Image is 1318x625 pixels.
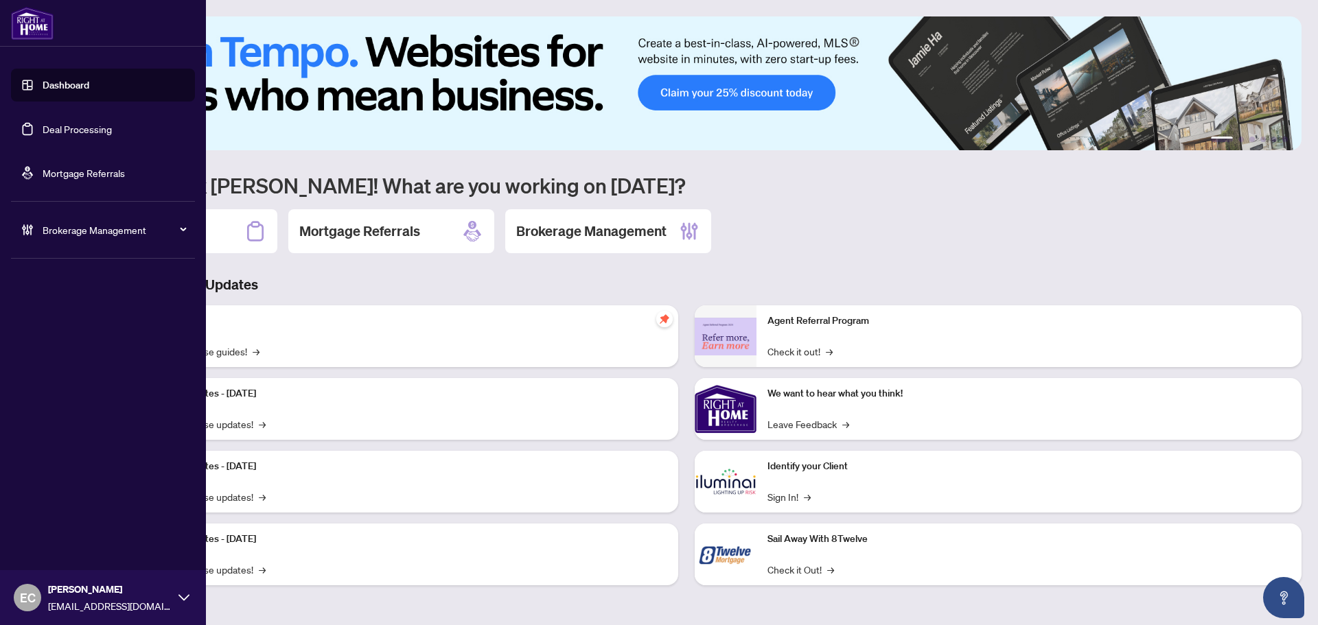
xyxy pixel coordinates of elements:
a: Mortgage Referrals [43,167,125,179]
p: Self-Help [144,314,667,329]
img: Sail Away With 8Twelve [695,523,756,585]
span: Brokerage Management [43,222,185,237]
img: Slide 0 [71,16,1302,150]
p: Agent Referral Program [767,314,1291,329]
button: 6 [1282,137,1288,142]
p: Sail Away With 8Twelve [767,532,1291,547]
h2: Brokerage Management [516,222,667,241]
span: [EMAIL_ADDRESS][DOMAIN_NAME] [48,598,172,613]
a: Check it out!→ [767,344,833,359]
button: 2 [1238,137,1244,142]
span: → [253,344,259,359]
button: 1 [1211,137,1233,142]
a: Sign In!→ [767,489,811,504]
span: → [259,416,266,432]
img: Agent Referral Program [695,318,756,355]
button: 5 [1271,137,1277,142]
span: [PERSON_NAME] [48,582,172,597]
a: Deal Processing [43,123,112,135]
img: We want to hear what you think! [695,378,756,440]
a: Check it Out!→ [767,562,834,577]
p: Identify your Client [767,459,1291,474]
img: Identify your Client [695,451,756,512]
button: 3 [1249,137,1255,142]
span: → [827,562,834,577]
button: 4 [1260,137,1266,142]
a: Dashboard [43,79,89,91]
h1: Welcome back [PERSON_NAME]! What are you working on [DATE]? [71,172,1302,198]
img: logo [11,7,54,40]
h3: Brokerage & Industry Updates [71,275,1302,294]
p: Platform Updates - [DATE] [144,386,667,401]
span: pushpin [656,311,673,327]
span: → [259,489,266,504]
span: → [804,489,811,504]
h2: Mortgage Referrals [299,222,420,241]
span: → [842,416,849,432]
span: → [259,562,266,577]
p: We want to hear what you think! [767,386,1291,401]
button: Open asap [1263,577,1304,618]
span: → [826,344,833,359]
span: EC [20,588,36,607]
p: Platform Updates - [DATE] [144,459,667,474]
p: Platform Updates - [DATE] [144,532,667,547]
a: Leave Feedback→ [767,416,849,432]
